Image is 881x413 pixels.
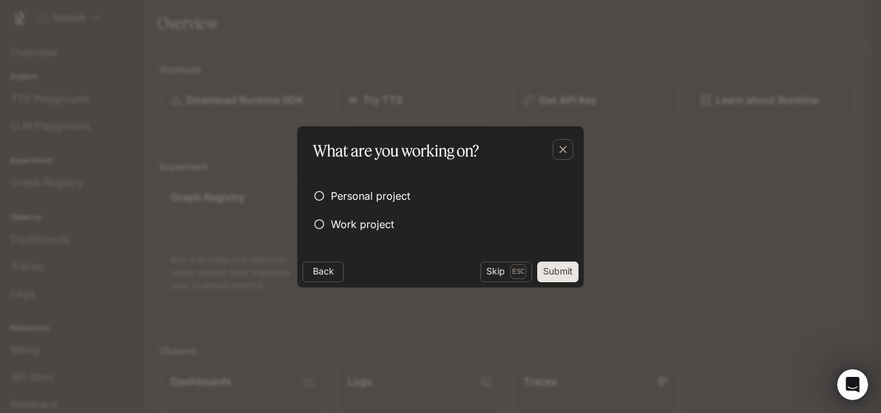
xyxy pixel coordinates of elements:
button: Back [302,262,344,282]
p: What are you working on? [313,139,479,162]
span: Work project [331,216,394,232]
button: Submit [537,262,579,282]
iframe: Intercom live chat [837,369,868,400]
button: SkipEsc [480,262,532,282]
p: Esc [510,264,526,278]
span: Personal project [331,188,410,204]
